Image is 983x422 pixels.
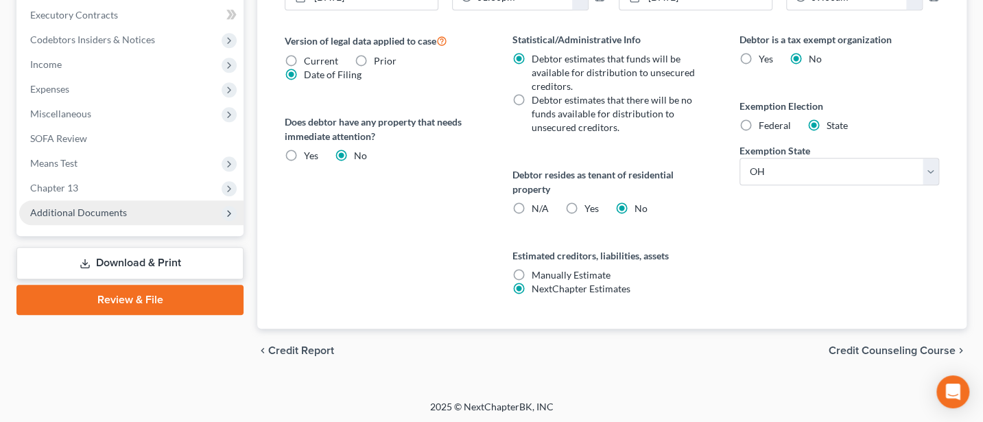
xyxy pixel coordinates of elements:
[739,143,810,158] label: Exemption State
[512,32,712,47] label: Statistical/Administrative Info
[285,115,484,143] label: Does debtor have any property that needs immediate attention?
[354,150,367,161] span: No
[30,132,87,144] span: SOFA Review
[532,283,630,294] span: NextChapter Estimates
[268,345,334,356] span: Credit Report
[532,202,549,214] span: N/A
[19,3,244,27] a: Executory Contracts
[16,285,244,315] a: Review & File
[304,69,362,80] span: Date of Filing
[532,269,611,281] span: Manually Estimate
[936,375,969,408] div: Open Intercom Messenger
[30,58,62,70] span: Income
[16,247,244,279] a: Download & Print
[30,108,91,119] span: Miscellaneous
[635,202,648,214] span: No
[512,248,712,263] label: Estimated creditors, liabilities, assets
[759,53,773,65] span: Yes
[374,55,396,67] span: Prior
[512,167,712,196] label: Debtor resides as tenant of residential property
[304,150,318,161] span: Yes
[809,53,822,65] span: No
[257,345,334,356] button: chevron_left Credit Report
[829,345,967,356] button: Credit Counseling Course chevron_right
[584,202,599,214] span: Yes
[30,182,78,194] span: Chapter 13
[827,119,848,131] span: State
[30,157,78,169] span: Means Test
[285,32,484,49] label: Version of legal data applied to case
[956,345,967,356] i: chevron_right
[257,345,268,356] i: chevron_left
[759,119,791,131] span: Federal
[532,94,692,133] span: Debtor estimates that there will be no funds available for distribution to unsecured creditors.
[30,9,118,21] span: Executory Contracts
[304,55,338,67] span: Current
[829,345,956,356] span: Credit Counseling Course
[739,99,939,113] label: Exemption Election
[19,126,244,151] a: SOFA Review
[739,32,939,47] label: Debtor is a tax exempt organization
[532,53,695,92] span: Debtor estimates that funds will be available for distribution to unsecured creditors.
[30,34,155,45] span: Codebtors Insiders & Notices
[30,83,69,95] span: Expenses
[30,207,127,218] span: Additional Documents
